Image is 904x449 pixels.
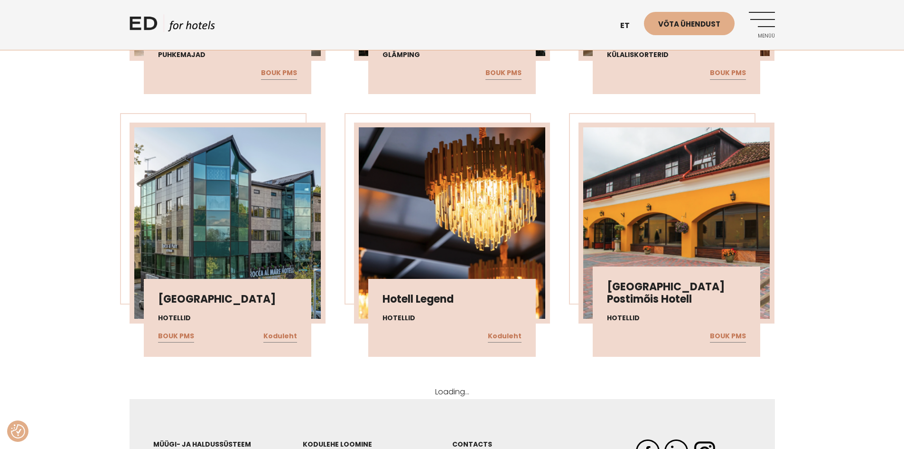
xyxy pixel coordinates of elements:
h4: Hotellid [158,313,297,323]
a: et [615,14,644,38]
h4: Hotellid [382,313,522,323]
a: BOUK PMS [710,67,746,79]
a: BOUK PMS [710,330,746,343]
img: Screenshot-2025-06-17-at-12.57.40-450x450.png [134,127,321,319]
h4: Külaliskorterid [607,50,746,60]
button: Nõusolekueelistused [11,424,25,439]
img: Screenshot-2025-05-29-at-14.35.50-450x450.png [583,127,770,319]
h3: [GEOGRAPHIC_DATA] Postimõis Hotell [607,281,746,306]
span: Menüü [749,33,775,39]
h4: Hotellid [607,313,746,323]
h3: [GEOGRAPHIC_DATA] [158,293,297,306]
a: BOUK PMS [485,67,522,79]
a: Võta ühendust [644,12,735,35]
a: Koduleht [488,330,522,343]
h3: Hotell Legend [382,293,522,306]
a: ED HOTELS [130,14,215,38]
h4: Puhkemajad [158,50,297,60]
a: Menüü [749,12,775,38]
h4: Glämping [382,50,522,60]
div: Loading... [130,385,775,399]
a: BOUK PMS [261,67,297,79]
a: Koduleht [263,330,297,343]
img: Revisit consent button [11,424,25,439]
a: BOUK PMS [158,330,194,343]
img: Screenshot-2025-05-29-at-15.06.22-450x450.png [359,127,545,319]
